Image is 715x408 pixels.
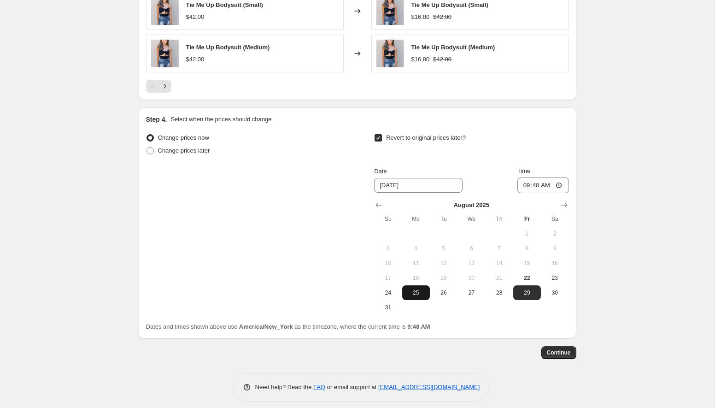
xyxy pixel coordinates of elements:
button: Monday August 4 2025 [402,241,430,256]
button: Tuesday August 5 2025 [430,241,457,256]
button: Wednesday August 6 2025 [457,241,485,256]
button: Tuesday August 12 2025 [430,256,457,271]
span: 19 [434,274,454,282]
span: 26 [434,289,454,296]
span: 1 [517,230,537,237]
button: Monday August 18 2025 [402,271,430,285]
button: Thursday August 28 2025 [485,285,513,300]
span: Sa [545,215,565,223]
th: Monday [402,212,430,226]
button: Saturday August 23 2025 [541,271,568,285]
span: 21 [489,274,509,282]
span: 23 [545,274,565,282]
button: Friday August 29 2025 [513,285,541,300]
div: $42.00 [186,55,205,64]
span: 30 [545,289,565,296]
span: 7 [489,245,509,252]
span: 28 [489,289,509,296]
button: Friday August 8 2025 [513,241,541,256]
th: Saturday [541,212,568,226]
span: 16 [545,260,565,267]
span: Change prices later [158,147,210,154]
button: Wednesday August 13 2025 [457,256,485,271]
span: Tie Me Up Bodysuit (Small) [186,1,263,8]
span: Mo [406,215,426,223]
span: Th [489,215,509,223]
button: Thursday August 21 2025 [485,271,513,285]
span: 10 [378,260,398,267]
input: 8/22/2025 [374,178,463,193]
b: America/New_York [239,323,293,330]
span: 11 [406,260,426,267]
div: $16.80 [411,12,430,22]
span: Revert to original prices later? [386,134,466,141]
button: Tuesday August 19 2025 [430,271,457,285]
span: 29 [517,289,537,296]
button: Saturday August 9 2025 [541,241,568,256]
span: 8 [517,245,537,252]
span: 20 [461,274,481,282]
button: Tuesday August 26 2025 [430,285,457,300]
span: 13 [461,260,481,267]
span: 12 [434,260,454,267]
button: Thursday August 7 2025 [485,241,513,256]
button: Monday August 25 2025 [402,285,430,300]
span: 24 [378,289,398,296]
span: 3 [378,245,398,252]
button: Sunday August 10 2025 [374,256,402,271]
span: 17 [378,274,398,282]
img: 249a1773_80x.jpg [376,40,404,67]
button: Saturday August 16 2025 [541,256,568,271]
span: 4 [406,245,426,252]
button: Sunday August 24 2025 [374,285,402,300]
span: Tie Me Up Bodysuit (Medium) [186,44,270,51]
button: Show previous month, July 2025 [372,199,385,212]
span: 2 [545,230,565,237]
strike: $42.00 [433,55,451,64]
span: Need help? Read the [255,384,314,390]
b: 9:48 AM [407,323,430,330]
span: 31 [378,304,398,311]
th: Tuesday [430,212,457,226]
th: Friday [513,212,541,226]
input: 12:00 [517,177,569,193]
th: Wednesday [457,212,485,226]
button: Continue [541,346,576,359]
th: Thursday [485,212,513,226]
strike: $42.00 [433,12,451,22]
div: $42.00 [186,12,205,22]
span: Su [378,215,398,223]
span: Tie Me Up Bodysuit (Small) [411,1,488,8]
span: Time [517,167,530,174]
button: Friday August 15 2025 [513,256,541,271]
span: Continue [547,349,571,356]
button: Show next month, September 2025 [558,199,571,212]
button: Wednesday August 27 2025 [457,285,485,300]
button: Sunday August 17 2025 [374,271,402,285]
button: Sunday August 3 2025 [374,241,402,256]
a: [EMAIL_ADDRESS][DOMAIN_NAME] [378,384,480,390]
nav: Pagination [146,80,171,93]
span: Change prices now [158,134,209,141]
span: 18 [406,274,426,282]
p: Select when the prices should change [170,115,271,124]
button: Today Friday August 22 2025 [513,271,541,285]
button: Sunday August 31 2025 [374,300,402,315]
span: 25 [406,289,426,296]
button: Friday August 1 2025 [513,226,541,241]
span: or email support at [325,384,378,390]
a: FAQ [313,384,325,390]
h2: Step 4. [146,115,167,124]
button: Saturday August 2 2025 [541,226,568,241]
button: Thursday August 14 2025 [485,256,513,271]
button: Wednesday August 20 2025 [457,271,485,285]
span: 14 [489,260,509,267]
span: 15 [517,260,537,267]
span: Dates and times shown above use as the timezone, where the current time is [146,323,430,330]
span: 27 [461,289,481,296]
span: 22 [517,274,537,282]
span: 5 [434,245,454,252]
span: We [461,215,481,223]
button: Monday August 11 2025 [402,256,430,271]
img: 249a1773_80x.jpg [151,40,179,67]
